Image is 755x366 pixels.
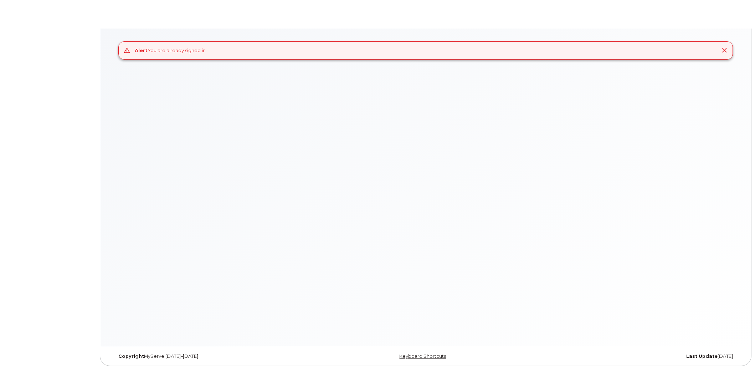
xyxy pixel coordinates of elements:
div: You are already signed in. [135,47,207,54]
div: [DATE] [530,354,738,359]
a: Keyboard Shortcuts [399,354,446,359]
div: MyServe [DATE]–[DATE] [113,354,322,359]
strong: Last Update [686,354,718,359]
strong: Alert [135,47,148,53]
strong: Copyright [118,354,144,359]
